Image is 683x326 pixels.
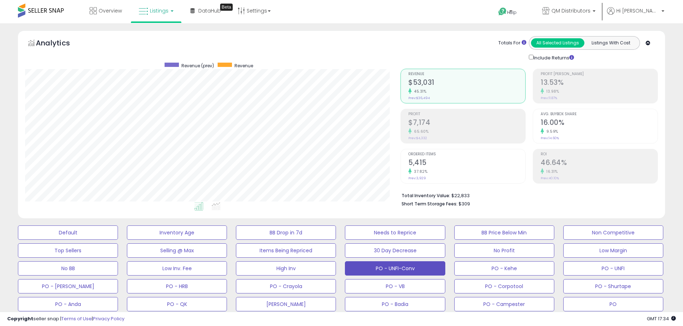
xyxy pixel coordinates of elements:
button: [PERSON_NAME] [236,297,336,311]
b: Short Term Storage Fees: [402,201,457,207]
button: Top Sellers [18,243,118,258]
span: Revenue [408,72,525,76]
button: Selling @ Max [127,243,227,258]
span: Hi [PERSON_NAME] [616,7,659,14]
small: Prev: $4,332 [408,136,427,140]
button: No Profit [454,243,554,258]
div: Totals For [498,40,526,47]
button: PO - Corpotool [454,279,554,293]
span: Revenue (prev) [181,63,214,69]
button: PO - Kehe [454,261,554,276]
h2: 5,415 [408,159,525,168]
button: BB Price Below Min [454,225,554,240]
i: Get Help [498,7,507,16]
a: Privacy Policy [93,315,124,322]
small: 9.59% [544,129,558,134]
span: Ordered Items [408,152,525,156]
button: No BB [18,261,118,276]
h5: Analytics [36,38,84,50]
button: PO - QK [127,297,227,311]
small: Prev: $36,494 [408,96,430,100]
a: Hi [PERSON_NAME] [607,7,664,23]
button: BB Drop in 7d [236,225,336,240]
button: PO - Campester [454,297,554,311]
small: Prev: 40.10% [541,176,559,180]
span: $309 [459,200,470,207]
button: Non Competitive [563,225,663,240]
span: Overview [99,7,122,14]
button: PO - UNFI [563,261,663,276]
h2: $53,031 [408,78,525,88]
div: Include Returns [523,53,583,62]
span: Profit [PERSON_NAME] [541,72,658,76]
div: seller snap | | [7,316,124,322]
span: Listings [150,7,169,14]
h2: 13.53% [541,78,658,88]
button: PO - UNFI-Conv [345,261,445,276]
button: Default [18,225,118,240]
h2: 16.00% [541,118,658,128]
button: PO - [PERSON_NAME] [18,279,118,293]
span: Avg. Buybox Share [541,112,658,116]
button: 30 Day Decrease [345,243,445,258]
button: Needs to Reprice [345,225,445,240]
small: Prev: 14.60% [541,136,559,140]
button: Low Margin [563,243,663,258]
span: Revenue [234,63,253,69]
li: $22,833 [402,191,653,199]
small: Prev: 3,929 [408,176,426,180]
small: 45.31% [412,89,426,94]
span: Profit [408,112,525,116]
div: Tooltip anchor [220,4,233,11]
button: PO - Anda [18,297,118,311]
button: PO - Crayola [236,279,336,293]
button: PO - VB [345,279,445,293]
button: PO - Badia [345,297,445,311]
span: 2025-08-17 17:34 GMT [647,315,676,322]
small: 16.31% [544,169,558,174]
button: Items Being Repriced [236,243,336,258]
button: Inventory Age [127,225,227,240]
small: 37.82% [412,169,427,174]
a: Help [493,2,531,23]
h2: 46.64% [541,159,658,168]
button: PO - HRB [127,279,227,293]
span: ROI [541,152,658,156]
button: PO [563,297,663,311]
span: DataHub [198,7,221,14]
button: High Inv [236,261,336,276]
span: Help [507,9,517,15]
a: Terms of Use [61,315,92,322]
button: All Selected Listings [531,38,584,48]
button: PO - Shurtape [563,279,663,293]
small: 13.98% [544,89,559,94]
strong: Copyright [7,315,33,322]
b: Total Inventory Value: [402,193,450,199]
small: 65.60% [412,129,428,134]
button: Listings With Cost [584,38,637,48]
h2: $7,174 [408,118,525,128]
small: Prev: 11.87% [541,96,557,100]
button: Low Inv. Fee [127,261,227,276]
span: QM Distributors [551,7,590,14]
